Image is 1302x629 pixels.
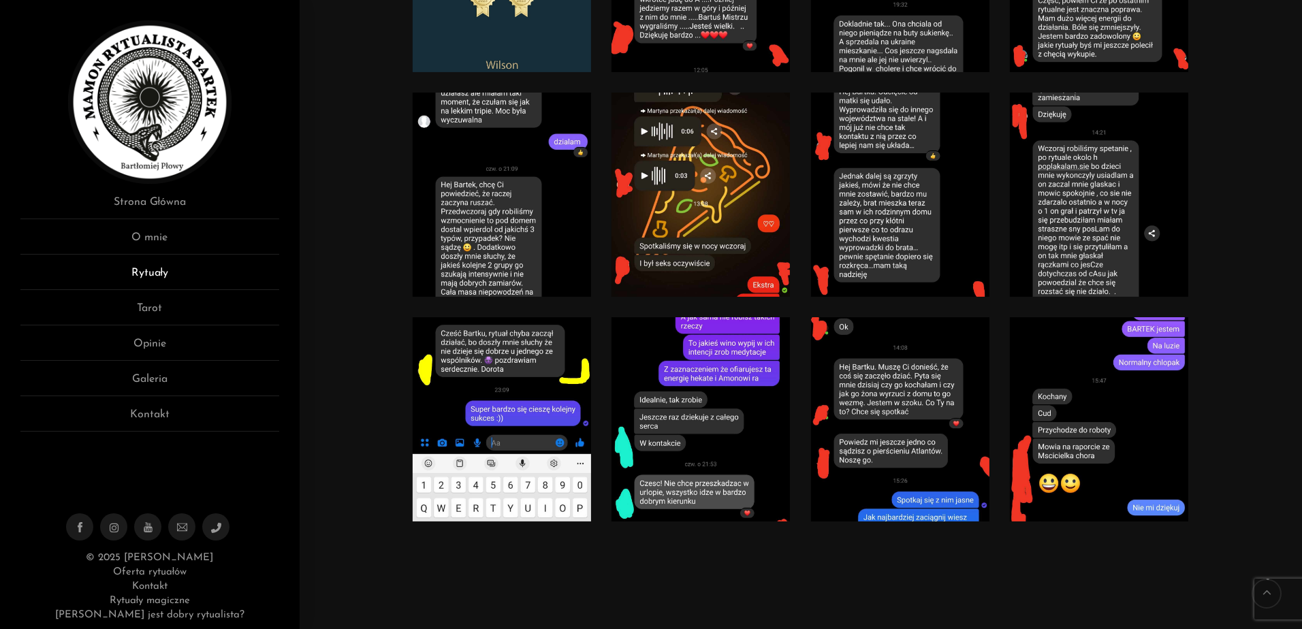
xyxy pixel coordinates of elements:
a: Galeria [20,371,279,396]
a: Tarot [20,300,279,325]
a: Kontakt [20,406,279,432]
a: Rytuały [20,265,279,290]
a: Kontakt [132,581,168,592]
a: Opinie [20,336,279,361]
a: Strona Główna [20,194,279,219]
a: O mnie [20,229,279,255]
a: Rytuały magiczne [110,596,190,606]
a: Oferta rytuałów [113,567,187,577]
img: Rytualista Bartek [68,20,232,184]
a: [PERSON_NAME] jest dobry rytualista? [55,610,244,620]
